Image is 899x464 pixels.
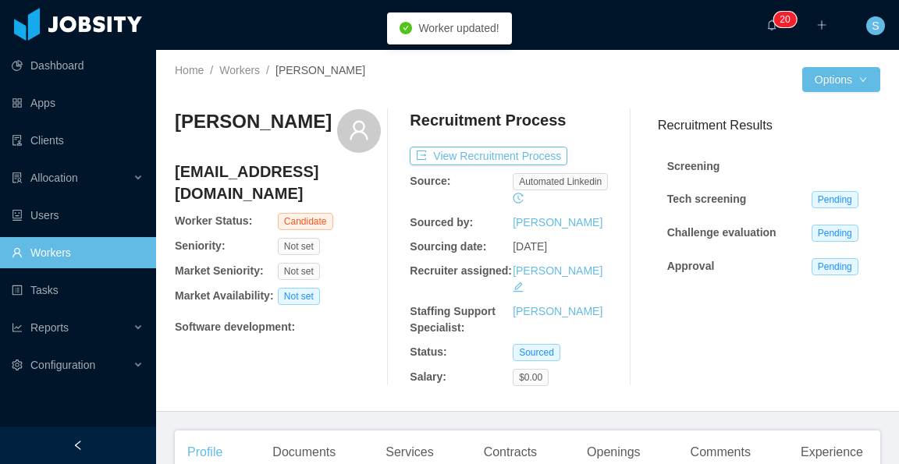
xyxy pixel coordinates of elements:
b: Market Seniority: [175,264,264,277]
h4: [EMAIL_ADDRESS][DOMAIN_NAME] [175,161,381,204]
h3: [PERSON_NAME] [175,109,332,134]
a: [PERSON_NAME] [513,305,602,317]
strong: Approval [667,260,715,272]
b: Worker Status: [175,214,252,227]
span: / [266,64,269,76]
span: Sourced [513,344,560,361]
b: Software development : [175,321,295,333]
p: 2 [780,12,785,27]
strong: Screening [667,160,720,172]
b: Status: [410,345,446,358]
i: icon: history [513,193,524,204]
b: Salary: [410,370,446,383]
p: 0 [785,12,791,27]
strong: Challenge evaluation [667,226,776,239]
a: icon: userWorkers [12,237,144,268]
span: [DATE] [513,240,547,253]
strong: Tech screening [667,193,747,205]
span: automated linkedin [513,173,608,190]
i: icon: bell [766,19,777,30]
sup: 20 [773,12,796,27]
i: icon: line-chart [12,322,23,333]
a: Home [175,64,204,76]
i: icon: edit [513,282,524,292]
span: Configuration [30,359,95,371]
a: icon: pie-chartDashboard [12,50,144,81]
a: icon: profileTasks [12,275,144,306]
span: Reports [30,321,69,334]
span: Allocation [30,172,78,184]
b: Staffing Support Specialist: [410,305,496,334]
span: Pending [812,191,858,208]
span: $0.00 [513,369,549,386]
span: Not set [278,263,320,280]
a: icon: auditClients [12,125,144,156]
a: icon: exportView Recruitment Process [410,150,567,162]
h4: Recruitment Process [410,109,566,131]
b: Seniority: [175,239,226,252]
i: icon: plus [816,19,827,30]
span: [PERSON_NAME] [275,64,365,76]
span: Pending [812,225,858,242]
span: Not set [278,288,320,305]
span: Pending [812,258,858,275]
span: Not set [278,238,320,255]
a: icon: appstoreApps [12,87,144,119]
a: [PERSON_NAME] [513,216,602,228]
a: Workers [219,64,260,76]
span: Candidate [278,213,333,230]
a: icon: robotUsers [12,200,144,231]
b: Sourcing date: [410,240,486,253]
span: Worker updated! [418,22,499,34]
b: Sourced by: [410,216,473,228]
button: Optionsicon: down [802,67,880,92]
i: icon: check-circle [400,22,412,34]
i: icon: solution [12,172,23,183]
a: [PERSON_NAME] [513,264,602,277]
b: Recruiter assigned: [410,264,512,277]
button: icon: exportView Recruitment Process [410,147,567,165]
b: Source: [410,175,450,187]
h3: Recruitment Results [658,115,880,135]
b: Market Availability: [175,289,274,302]
span: / [210,64,213,76]
i: icon: setting [12,360,23,370]
i: icon: user [348,119,370,141]
span: S [872,16,879,35]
